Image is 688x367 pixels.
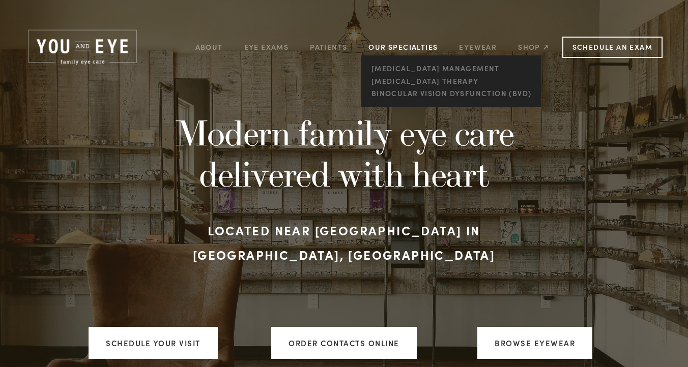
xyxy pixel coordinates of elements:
a: Schedule an Exam [562,37,663,58]
a: Eyewear [459,39,497,55]
a: Schedule your visit [89,327,218,359]
a: Patients [310,39,347,55]
img: Rochester, MN | You and Eye | Family Eye Care [25,28,139,67]
a: [MEDICAL_DATA] Therapy [368,75,534,87]
h1: Modern family eye care delivered with heart [151,112,537,194]
a: [MEDICAL_DATA] management [368,63,534,75]
a: Browse Eyewear [477,327,592,359]
a: About [195,39,223,55]
a: ORDER CONTACTS ONLINE [271,327,417,359]
a: Eye Exams [244,39,289,55]
a: Our Specialties [368,42,438,52]
a: Binocular Vision Dysfunction (BVD) [368,87,534,100]
a: Shop ↗ [518,39,549,55]
strong: Located near [GEOGRAPHIC_DATA] in [GEOGRAPHIC_DATA], [GEOGRAPHIC_DATA] [193,222,495,263]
